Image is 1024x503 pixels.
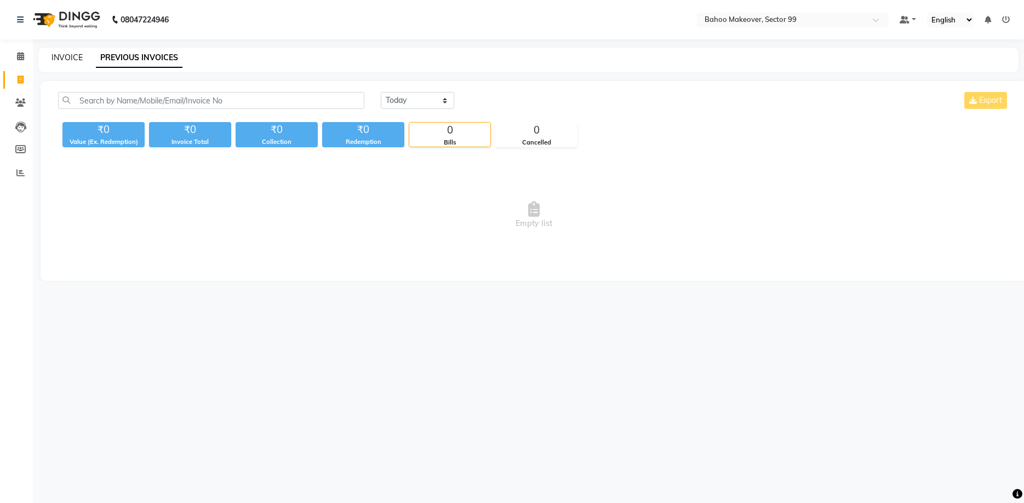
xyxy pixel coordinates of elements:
div: 0 [496,123,577,138]
div: Collection [236,137,318,147]
div: 0 [409,123,490,138]
span: Empty list [58,160,1009,270]
img: logo [28,4,103,35]
b: 08047224946 [121,4,169,35]
div: Invoice Total [149,137,231,147]
div: ₹0 [322,122,404,137]
input: Search by Name/Mobile/Email/Invoice No [58,92,364,109]
div: Cancelled [496,138,577,147]
div: ₹0 [236,122,318,137]
div: Redemption [322,137,404,147]
div: ₹0 [62,122,145,137]
div: Value (Ex. Redemption) [62,137,145,147]
a: INVOICE [52,53,83,62]
div: Bills [409,138,490,147]
a: PREVIOUS INVOICES [96,48,182,68]
div: ₹0 [149,122,231,137]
